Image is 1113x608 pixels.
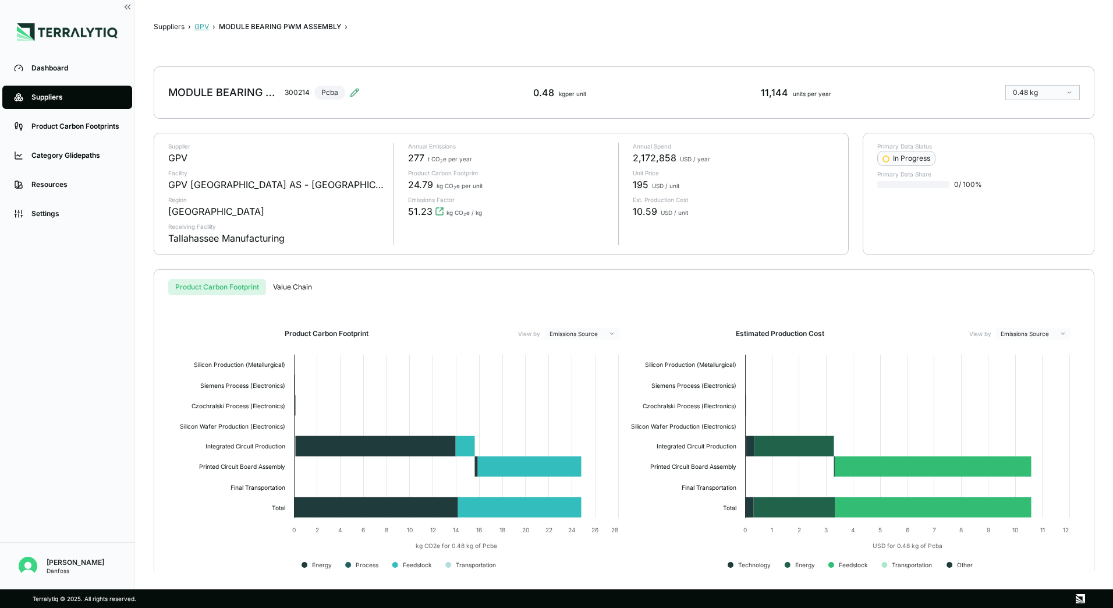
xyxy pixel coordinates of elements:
span: › [212,22,215,31]
text: Silicon Production (Metallurgical) [194,361,285,369]
text: 16 [476,526,482,533]
text: Integrated Circuit Production [205,443,285,450]
span: 10.59 [633,204,657,218]
sub: 2 [463,212,466,217]
text: 20 [522,526,529,533]
div: MODULE BEARING PWM ASSEMBLY [168,86,280,100]
text: 11 [1040,526,1045,533]
p: Annual Emissions [408,143,609,150]
text: 12 [1063,526,1069,533]
text: 6 [906,526,909,533]
p: Primary Data Share [877,171,1080,178]
button: Emissions Source [545,328,619,340]
span: 0 / 100 % [954,180,982,189]
span: 277 [408,151,424,165]
text: 28 [611,526,618,533]
text: Total [723,504,736,511]
div: Settings [31,209,120,218]
text: 0 [292,526,296,533]
text: Energy [312,561,332,569]
span: 24.79 [408,178,433,192]
div: In Progress [882,154,930,163]
span: USD / unit [661,209,688,216]
div: 0.48 [533,86,586,100]
span: USD / year [680,155,710,162]
text: Technology [738,561,771,569]
img: Victoria Odoma [19,557,37,575]
label: View by [518,330,540,337]
text: Silicon Wafer Production (Electronics) [180,423,285,430]
button: Emissions Source [996,328,1071,340]
div: Danfoss [47,567,104,574]
text: 12 [430,526,436,533]
text: 24 [568,526,576,533]
button: Suppliers [154,22,185,31]
p: Region [168,196,384,203]
div: [PERSON_NAME] [47,558,104,567]
p: Annual Spend [633,143,834,150]
text: 8 [959,526,963,533]
text: Silicon Production (Metallurgical) [645,361,736,369]
img: Logo [17,23,118,41]
button: GPV [194,22,209,31]
text: 10 [407,526,413,533]
div: GPV [168,151,187,165]
text: 8 [385,526,388,533]
p: Product Carbon Footprint [408,169,609,176]
span: 195 [633,178,648,192]
label: View by [969,330,991,337]
div: Category Glidepaths [31,151,120,160]
div: MODULE BEARING PWM ASSEMBLY [219,22,341,31]
button: In Progress [877,151,935,166]
text: 22 [545,526,552,533]
p: Unit Price [633,169,834,176]
text: Energy [795,561,815,569]
text: Integrated Circuit Production [657,443,736,450]
text: Czochralski Process (Electronics) [192,402,285,409]
span: 2,172,858 [633,151,676,165]
h2: Estimated Production Cost [736,329,824,338]
span: kg CO e / kg [446,209,482,216]
div: s [168,279,1080,295]
text: Other [957,561,973,568]
text: 5 [878,526,882,533]
div: [GEOGRAPHIC_DATA] [168,204,264,218]
p: Est. Production Cost [633,196,834,203]
text: Transportation [456,561,496,569]
text: 14 [453,526,459,533]
button: Open user button [14,552,42,580]
text: Printed Circuit Board Assembly [199,463,285,471]
h2: Product Carbon Footprint [285,329,368,338]
text: 9 [987,526,990,533]
text: Siemens Process (Electronics) [200,382,285,389]
span: units per year [793,90,831,97]
div: 11,144 [761,86,831,100]
text: 0 [743,526,747,533]
p: Receiving Facility [168,223,384,230]
text: 2 [797,526,801,533]
text: Czochralski Process (Electronics) [643,402,736,409]
svg: View audit trail [435,207,444,216]
text: 1 [771,526,773,533]
div: Resources [31,180,120,189]
span: t CO e per year [428,155,472,162]
text: Feedstock [839,561,868,568]
text: 7 [933,526,936,533]
text: Transportation [892,561,932,569]
text: Feedstock [403,561,432,568]
text: Final Transportation [682,484,736,492]
text: kg CO2e for 0.48 kg of Pcba [416,542,497,550]
p: Emissions Factor [408,196,609,203]
text: 18 [499,526,505,533]
sub: 2 [440,158,443,164]
sub: 2 [453,185,456,190]
span: USD / unit [652,182,679,189]
text: 2 [316,526,319,533]
span: kg per unit [559,90,586,97]
button: Product Carbon Footprint [168,279,266,295]
button: 0.48 kg [1005,85,1080,100]
text: 3 [824,526,828,533]
text: 4 [851,526,855,533]
text: 4 [338,526,342,533]
span: › [188,22,191,31]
